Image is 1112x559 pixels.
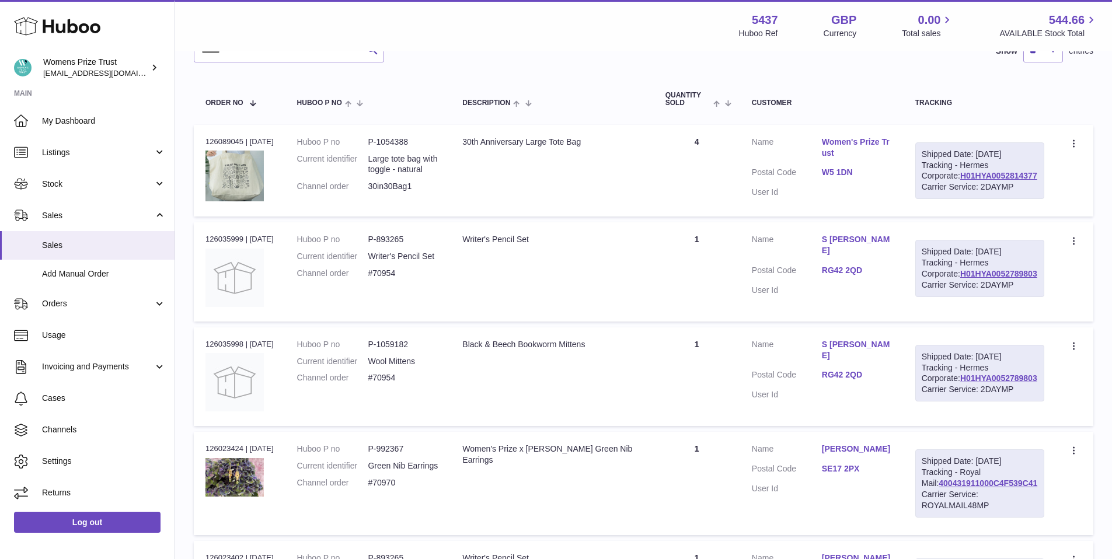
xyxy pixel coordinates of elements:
dt: User Id [752,285,822,296]
dt: Current identifier [297,460,368,471]
dd: P-1054388 [368,137,439,148]
dt: Huboo P no [297,339,368,350]
dd: Green Nib Earrings [368,460,439,471]
div: Tracking - Hermes Corporate: [915,240,1044,297]
a: Women's Prize Trust [822,137,892,159]
a: S [PERSON_NAME] [822,339,892,361]
dt: Postal Code [752,463,822,477]
span: My Dashboard [42,116,166,127]
a: 544.66 AVAILABLE Stock Total [999,12,1098,39]
dd: 30in30Bag1 [368,181,439,192]
span: Quantity Sold [665,92,710,107]
div: Shipped Date: [DATE] [922,246,1038,257]
span: Channels [42,424,166,435]
dt: Name [752,443,822,457]
span: Usage [42,330,166,341]
img: 1718621013.jpg [205,458,264,497]
dd: #70954 [368,372,439,383]
div: Shipped Date: [DATE] [922,149,1038,160]
dt: Huboo P no [297,234,368,245]
img: no-photo.jpg [205,353,264,411]
span: Listings [42,147,154,158]
dt: Name [752,234,822,259]
dd: P-1059182 [368,339,439,350]
dt: User Id [752,483,822,494]
a: H01HYA0052814377 [960,171,1037,180]
span: AVAILABLE Stock Total [999,28,1098,39]
a: H01HYA0052789803 [960,373,1037,383]
div: Shipped Date: [DATE] [922,351,1038,362]
dt: Postal Code [752,167,822,181]
div: Huboo Ref [739,28,778,39]
dt: Name [752,137,822,162]
div: Customer [752,99,892,107]
strong: 5437 [752,12,778,28]
dt: User Id [752,389,822,400]
dd: Wool Mittens [368,356,439,367]
a: RG42 2QD [822,265,892,276]
span: [EMAIL_ADDRESS][DOMAIN_NAME] [43,68,172,78]
span: Sales [42,210,154,221]
dt: Huboo P no [297,443,368,455]
a: 0.00 Total sales [902,12,954,39]
a: W5 1DN [822,167,892,178]
td: 4 [654,125,740,217]
dd: Writer's Pencil Set [368,251,439,262]
div: Black & Beech Bookworm Mittens [462,339,642,350]
span: Huboo P no [297,99,342,107]
td: 1 [654,327,740,426]
dt: Current identifier [297,356,368,367]
div: 126023424 | [DATE] [205,443,274,454]
img: no-photo.jpg [205,249,264,307]
dt: Postal Code [752,369,822,383]
dt: User Id [752,187,822,198]
td: 1 [654,222,740,321]
span: Add Manual Order [42,268,166,279]
span: Description [462,99,510,107]
div: Writer's Pencil Set [462,234,642,245]
div: Women's Prize x [PERSON_NAME] Green Nib Earrings [462,443,642,466]
dt: Current identifier [297,251,368,262]
div: Tracking [915,99,1044,107]
dt: Channel order [297,477,368,488]
div: Womens Prize Trust [43,57,148,79]
dd: P-992367 [368,443,439,455]
span: Cases [42,393,166,404]
a: 400431911000C4F539C41 [939,478,1037,488]
dd: P-893265 [368,234,439,245]
div: Carrier Service: 2DAYMP [922,279,1038,291]
dt: Postal Code [752,265,822,279]
div: Shipped Date: [DATE] [922,456,1038,467]
span: 544.66 [1049,12,1085,28]
img: 1755100480.jpg [205,151,264,201]
span: Invoicing and Payments [42,361,154,372]
div: Carrier Service: 2DAYMP [922,384,1038,395]
div: Currency [824,28,857,39]
span: Sales [42,240,166,251]
a: SE17 2PX [822,463,892,474]
a: RG42 2QD [822,369,892,380]
dt: Channel order [297,268,368,279]
span: Settings [42,456,166,467]
dt: Channel order [297,181,368,192]
span: Orders [42,298,154,309]
dd: Large tote bag with toggle - natural [368,153,439,176]
div: Carrier Service: ROYALMAIL48MP [922,489,1038,511]
a: H01HYA0052789803 [960,269,1037,278]
div: 126035999 | [DATE] [205,234,274,244]
div: Tracking - Hermes Corporate: [915,142,1044,200]
span: Total sales [902,28,954,39]
div: 30th Anniversary Large Tote Bag [462,137,642,148]
dt: Channel order [297,372,368,383]
div: Tracking - Hermes Corporate: [915,345,1044,402]
dd: #70954 [368,268,439,279]
div: Tracking - Royal Mail: [915,449,1044,517]
span: Order No [205,99,243,107]
dt: Name [752,339,822,364]
strong: GBP [831,12,856,28]
div: 126089045 | [DATE] [205,137,274,147]
dt: Huboo P no [297,137,368,148]
span: Stock [42,179,154,190]
a: S [PERSON_NAME] [822,234,892,256]
dt: Current identifier [297,153,368,176]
